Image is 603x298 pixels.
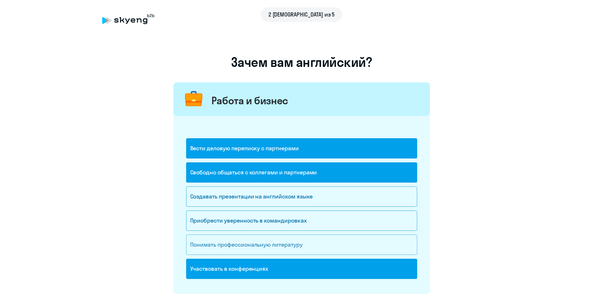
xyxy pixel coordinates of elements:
div: Участвовать в конференциях [186,259,417,279]
div: Работа и бизнес [211,94,288,107]
div: Вести деловую переписку с партнерами [186,138,417,159]
h1: Зачем вам английский? [173,55,430,70]
div: Приобрести уверенность в командировках [186,211,417,231]
span: 2 [DEMOGRAPHIC_DATA] из 5 [268,10,335,19]
div: Свободно общаться с коллегами и партнерами [186,162,417,183]
img: briefcase.png [182,87,205,111]
div: Понимать профессиональную литературу [186,235,417,255]
div: Создавать презентации на английском языке [186,186,417,207]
